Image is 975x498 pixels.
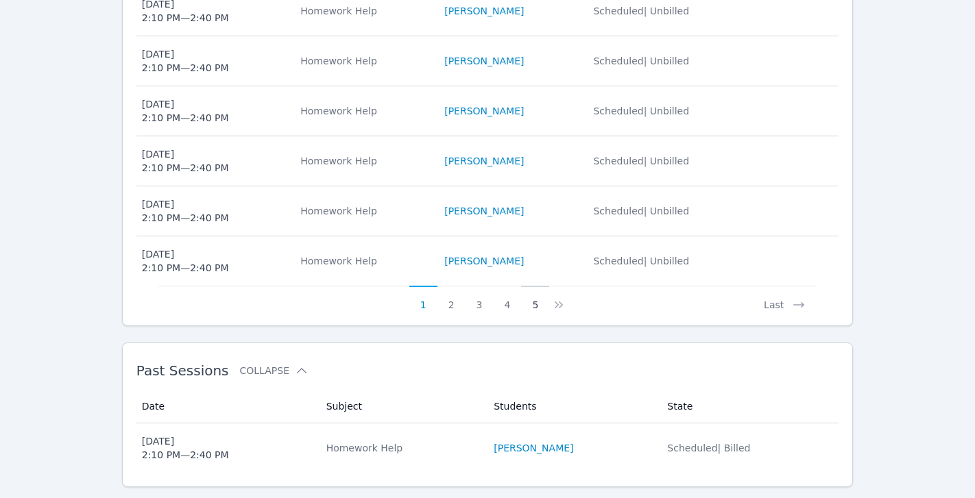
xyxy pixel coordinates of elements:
div: Homework Help [300,104,428,118]
button: Last [753,286,817,312]
span: Scheduled | Unbilled [593,256,689,266]
a: [PERSON_NAME] [444,254,524,268]
tr: [DATE]2:10 PM—2:40 PMHomework Help[PERSON_NAME]Scheduled| Unbilled [136,86,839,136]
span: Scheduled | Unbilled [593,155,689,166]
div: [DATE] 2:10 PM — 2:40 PM [142,147,229,175]
tr: [DATE]2:10 PM—2:40 PMHomework Help[PERSON_NAME]Scheduled| Unbilled [136,236,839,286]
button: Collapse [240,364,309,377]
tr: [DATE]2:10 PM—2:40 PMHomework Help[PERSON_NAME]Scheduled| Unbilled [136,36,839,86]
span: Scheduled | Unbilled [593,206,689,216]
a: [PERSON_NAME] [444,204,524,218]
th: Subject [318,390,486,423]
div: Homework Help [300,4,428,18]
div: [DATE] 2:10 PM — 2:40 PM [142,47,229,75]
a: [PERSON_NAME] [444,4,524,18]
div: Homework Help [326,441,478,455]
span: Scheduled | Billed [667,443,750,453]
tr: [DATE]2:10 PM—2:40 PMHomework Help[PERSON_NAME]Scheduled| Billed [136,423,839,473]
a: [PERSON_NAME] [444,154,524,168]
a: [PERSON_NAME] [444,104,524,118]
tr: [DATE]2:10 PM—2:40 PMHomework Help[PERSON_NAME]Scheduled| Unbilled [136,186,839,236]
th: State [659,390,839,423]
span: Past Sessions [136,362,229,379]
button: 2 [437,286,466,312]
div: [DATE] 2:10 PM — 2:40 PM [142,434,229,462]
span: Scheduled | Unbilled [593,105,689,116]
div: Homework Help [300,254,428,268]
div: [DATE] 2:10 PM — 2:40 PM [142,97,229,125]
th: Students [485,390,659,423]
tr: [DATE]2:10 PM—2:40 PMHomework Help[PERSON_NAME]Scheduled| Unbilled [136,136,839,186]
div: Homework Help [300,204,428,218]
span: Scheduled | Unbilled [593,5,689,16]
div: [DATE] 2:10 PM — 2:40 PM [142,247,229,275]
div: [DATE] 2:10 PM — 2:40 PM [142,197,229,225]
button: 4 [493,286,521,312]
button: 3 [466,286,494,312]
div: Homework Help [300,154,428,168]
button: 1 [409,286,437,312]
button: 5 [521,286,549,312]
div: Homework Help [300,54,428,68]
th: Date [136,390,318,423]
a: [PERSON_NAME] [494,441,573,455]
a: [PERSON_NAME] [444,54,524,68]
span: Scheduled | Unbilled [593,55,689,66]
